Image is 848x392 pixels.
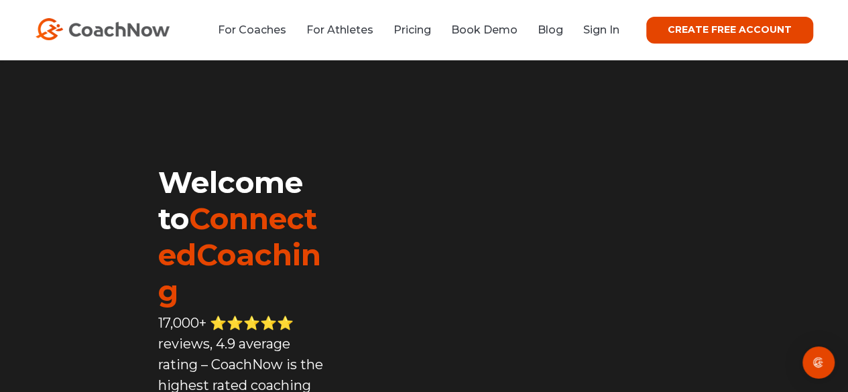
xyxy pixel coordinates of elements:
[802,346,835,379] div: Open Intercom Messenger
[393,23,431,36] a: Pricing
[306,23,373,36] a: For Athletes
[538,23,563,36] a: Blog
[158,200,321,309] span: ConnectedCoaching
[36,18,170,40] img: CoachNow Logo
[158,164,328,309] h1: Welcome to
[583,23,619,36] a: Sign In
[218,23,286,36] a: For Coaches
[451,23,518,36] a: Book Demo
[646,17,813,44] a: CREATE FREE ACCOUNT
